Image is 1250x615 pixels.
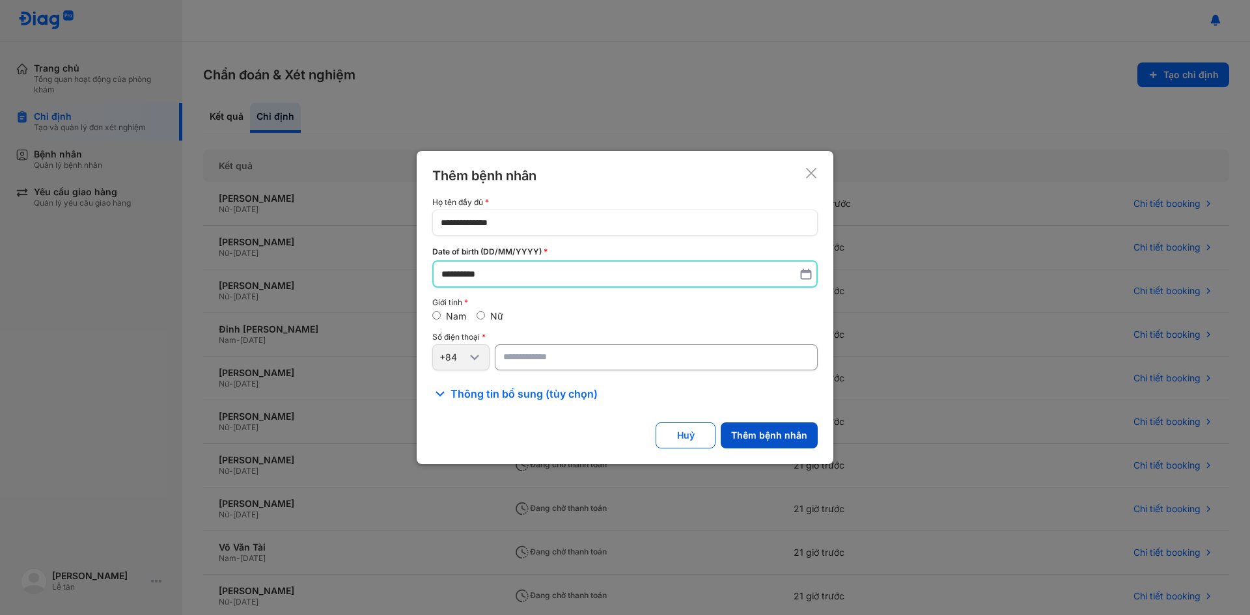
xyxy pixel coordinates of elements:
[439,351,467,363] div: +84
[721,422,818,448] button: Thêm bệnh nhân
[432,167,536,185] div: Thêm bệnh nhân
[432,333,818,342] div: Số điện thoại
[451,386,598,402] span: Thông tin bổ sung (tùy chọn)
[432,198,818,207] div: Họ tên đầy đủ
[432,246,818,258] div: Date of birth (DD/MM/YYYY)
[432,298,818,307] div: Giới tính
[446,310,466,321] label: Nam
[656,422,715,448] button: Huỷ
[490,310,503,321] label: Nữ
